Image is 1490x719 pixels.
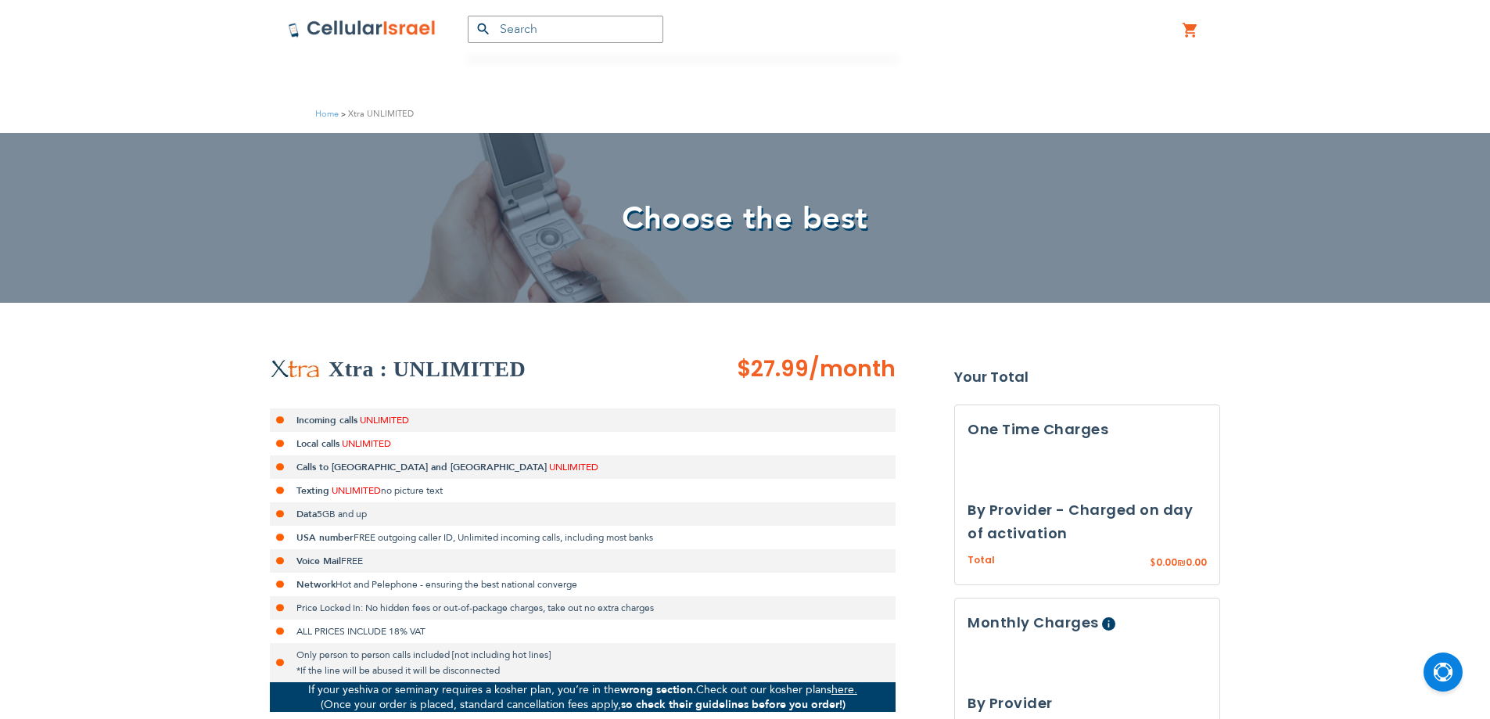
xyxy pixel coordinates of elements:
span: $27.99 [737,354,809,384]
span: FREE [341,555,363,567]
a: Home [315,108,339,120]
span: UNLIMITED [549,461,598,473]
img: Xtra UNLIMITED [270,359,321,379]
li: 5GB and up [270,502,896,526]
span: UNLIMITED [360,414,409,426]
span: Monthly Charges [968,613,1099,632]
h2: Xtra : UNLIMITED [329,354,526,385]
span: UNLIMITED [342,437,391,450]
li: Price Locked In: No hidden fees or out-of-package charges, take out no extra charges [270,596,896,620]
span: 0.00 [1156,555,1177,569]
span: Choose the best [622,197,868,240]
span: FREE outgoing caller ID, Unlimited incoming calls, including most banks [354,531,653,544]
strong: Texting [296,484,329,497]
span: no picture text [381,484,443,497]
span: ₪ [1177,556,1186,570]
p: If your yeshiva or seminary requires a kosher plan, you’re in the Check out our kosher plans (Onc... [270,682,896,712]
input: Search [468,16,663,43]
li: ALL PRICES INCLUDE 18% VAT [270,620,896,643]
strong: wrong section. [620,682,696,697]
h3: One Time Charges [968,418,1207,441]
li: Only person to person calls included [not including hot lines] *If the line will be abused it wil... [270,643,896,682]
span: Total [968,553,995,568]
h3: By Provider - Charged on day of activation [968,498,1207,545]
strong: Your Total [954,365,1220,389]
li: Xtra UNLIMITED [339,106,414,121]
h3: By Provider [968,692,1207,715]
span: Help [1102,617,1115,631]
strong: Voice Mail [296,555,341,567]
a: here. [831,682,857,697]
span: UNLIMITED [332,484,381,497]
strong: so check their guidelines before you order!) [621,697,846,712]
span: 0.00 [1186,555,1207,569]
strong: Incoming calls [296,414,357,426]
strong: Network [296,578,336,591]
img: Cellular Israel Logo [288,20,436,38]
strong: USA number [296,531,354,544]
span: $ [1150,556,1156,570]
strong: Calls to [GEOGRAPHIC_DATA] and [GEOGRAPHIC_DATA] [296,461,547,473]
strong: Local calls [296,437,339,450]
strong: Data [296,508,317,520]
span: /month [809,354,896,385]
span: Hot and Pelephone - ensuring the best national converge [336,578,577,591]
